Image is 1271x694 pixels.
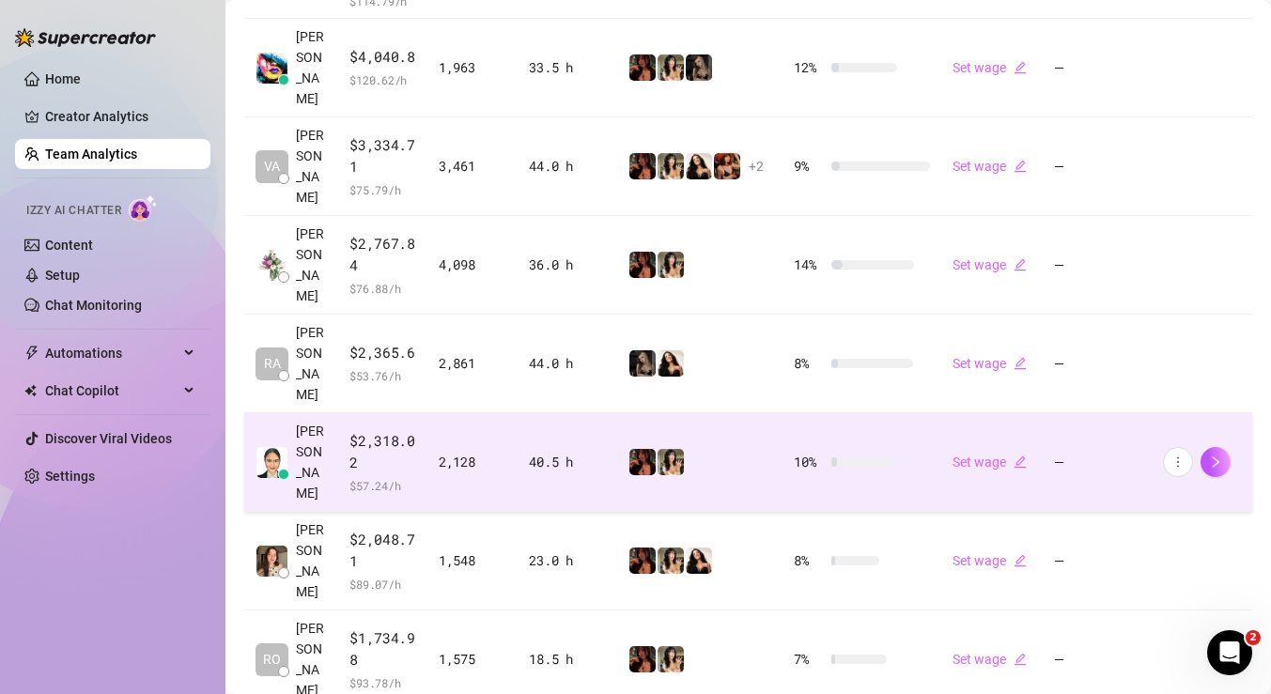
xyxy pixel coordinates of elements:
span: [PERSON_NAME] [296,125,327,208]
span: [PERSON_NAME] [296,26,327,109]
img: Candylion [658,153,684,179]
span: edit [1014,61,1027,74]
span: $4,040.8 [349,46,416,69]
img: Chat Copilot [24,384,37,397]
a: Settings [45,469,95,484]
td: — [1043,315,1152,413]
img: Rolyat [629,350,656,377]
img: Rolyat [686,54,712,81]
span: VA [264,156,280,177]
span: 8 % [794,550,824,571]
div: 1,963 [439,57,506,78]
span: Chat Copilot [45,376,178,406]
span: edit [1014,455,1027,469]
div: 1,548 [439,550,506,571]
span: [PERSON_NAME] [296,519,327,602]
div: 40.5 h [529,452,606,472]
a: Discover Viral Videos [45,431,172,446]
img: AI Chatter [129,194,158,222]
img: mads [686,547,712,574]
span: Automations [45,338,178,368]
img: Candylion [658,449,684,475]
a: Set wageedit [953,257,1027,272]
span: $1,734.98 [349,627,416,671]
img: Candylion [658,646,684,672]
a: Set wageedit [953,159,1027,174]
a: Content [45,238,93,253]
div: 2,861 [439,353,506,374]
span: $ 89.07 /h [349,575,416,594]
img: steph [629,449,656,475]
span: $ 93.78 /h [349,673,416,692]
span: edit [1014,653,1027,666]
a: Chat Monitoring [45,298,142,313]
img: mads [658,350,684,377]
img: Oxillery [714,153,740,179]
div: 2,128 [439,452,506,472]
span: $ 120.62 /h [349,70,416,89]
td: — [1043,216,1152,315]
span: [PERSON_NAME] [296,322,327,405]
a: Set wageedit [953,356,1027,371]
span: 14 % [794,254,824,275]
div: 36.0 h [529,254,606,275]
div: 23.0 h [529,550,606,571]
img: steph [629,153,656,179]
a: Set wageedit [953,455,1027,470]
img: mads [686,153,712,179]
td: — [1043,413,1152,512]
img: steph [629,54,656,81]
a: Setup [45,268,80,283]
span: 9 % [794,156,824,177]
span: RA [264,353,281,374]
div: 4,098 [439,254,506,275]
span: + 2 [749,156,764,177]
a: Set wageedit [953,652,1027,667]
img: Janezah Pasaylo [256,447,287,478]
img: steph [629,252,656,278]
span: $2,767.84 [349,233,416,277]
img: Júlia Nicodemos [256,546,287,577]
a: Set wageedit [953,60,1027,75]
span: edit [1014,160,1027,173]
div: 1,575 [439,649,506,670]
span: 7 % [794,649,824,670]
td: — [1043,19,1152,117]
div: 44.0 h [529,156,606,177]
span: RO [263,649,281,670]
span: $2,048.71 [349,529,416,573]
span: Izzy AI Chatter [26,202,121,220]
img: logo-BBDzfeDw.svg [15,28,156,47]
img: Candylion [658,54,684,81]
img: steph [629,646,656,672]
span: $2,318.02 [349,430,416,474]
span: edit [1014,357,1027,370]
span: thunderbolt [24,346,39,361]
span: edit [1014,258,1027,271]
span: $ 53.76 /h [349,366,416,385]
span: $ 75.79 /h [349,180,416,199]
span: edit [1014,554,1027,567]
div: 3,461 [439,156,506,177]
div: 18.5 h [529,649,606,670]
span: 12 % [794,57,824,78]
span: 10 % [794,452,824,472]
img: steph [629,547,656,574]
a: Home [45,71,81,86]
td: — [1043,512,1152,610]
span: $ 76.88 /h [349,279,416,298]
span: more [1171,455,1185,469]
span: 8 % [794,353,824,374]
div: 44.0 h [529,353,606,374]
img: Edelyn Ribay [256,53,287,84]
a: Set wageedit [953,553,1027,568]
span: 2 [1246,630,1261,645]
img: Candylion [658,252,684,278]
span: [PERSON_NAME] [296,421,327,503]
a: Team Analytics [45,147,137,162]
iframe: Intercom live chat [1207,630,1252,675]
a: Creator Analytics [45,101,195,131]
span: $2,365.6 [349,342,416,364]
img: Candylion [658,547,684,574]
img: Tia Rocky [256,250,287,281]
